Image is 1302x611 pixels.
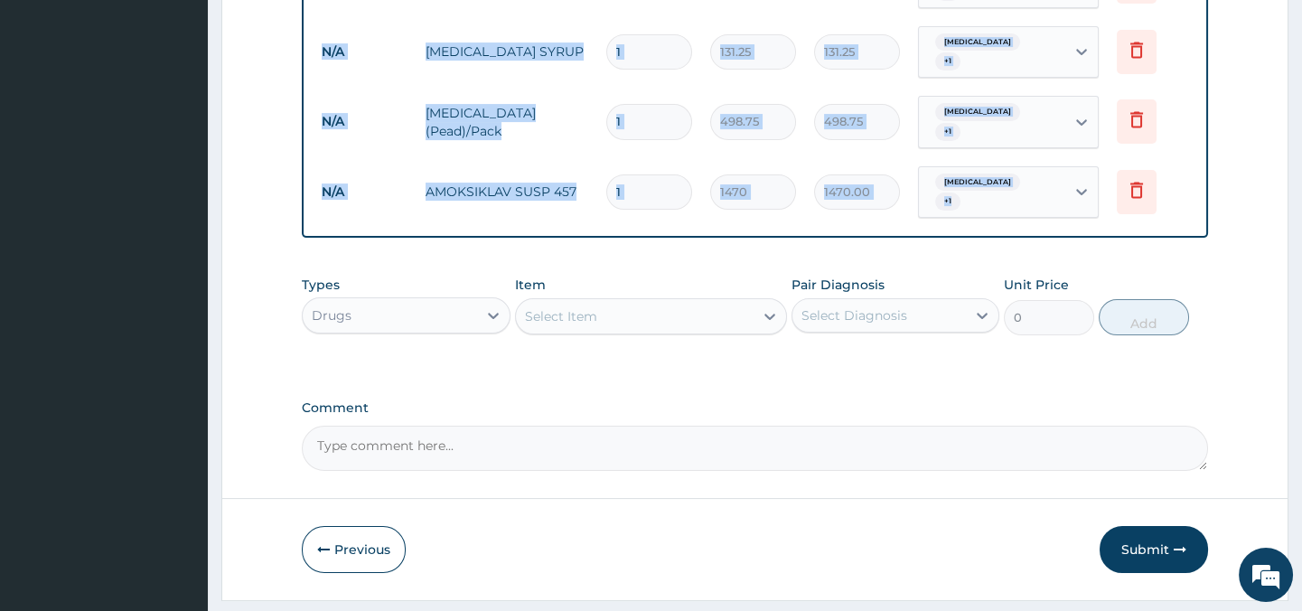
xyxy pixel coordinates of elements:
[1099,299,1189,335] button: Add
[417,174,597,210] td: AMOKSIKLAV SUSP 457
[296,9,340,52] div: Minimize live chat window
[801,306,907,324] div: Select Diagnosis
[313,35,417,69] td: N/A
[94,101,304,125] div: Chat with us now
[935,33,1020,52] span: [MEDICAL_DATA]
[935,174,1020,192] span: [MEDICAL_DATA]
[935,123,960,141] span: + 1
[792,276,885,294] label: Pair Diagnosis
[935,193,960,211] span: + 1
[302,277,340,293] label: Types
[313,175,417,209] td: N/A
[313,105,417,138] td: N/A
[515,276,546,294] label: Item
[105,188,249,371] span: We're online!
[33,90,73,136] img: d_794563401_company_1708531726252_794563401
[935,52,960,70] span: + 1
[1004,276,1069,294] label: Unit Price
[1100,526,1208,573] button: Submit
[302,400,1207,416] label: Comment
[312,306,351,324] div: Drugs
[417,95,597,149] td: [MEDICAL_DATA] (Pead)/Pack
[935,103,1020,121] span: [MEDICAL_DATA]
[417,33,597,70] td: [MEDICAL_DATA] SYRUP
[9,414,344,477] textarea: Type your message and hit 'Enter'
[302,526,406,573] button: Previous
[525,307,597,325] div: Select Item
